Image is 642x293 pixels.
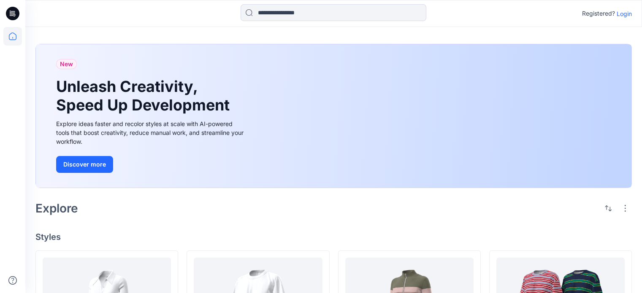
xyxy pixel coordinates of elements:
[35,232,632,242] h4: Styles
[56,156,113,173] button: Discover more
[617,9,632,18] p: Login
[56,156,246,173] a: Discover more
[56,119,246,146] div: Explore ideas faster and recolor styles at scale with AI-powered tools that boost creativity, red...
[582,8,615,19] p: Registered?
[56,78,233,114] h1: Unleash Creativity, Speed Up Development
[35,202,78,215] h2: Explore
[60,59,73,69] span: New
